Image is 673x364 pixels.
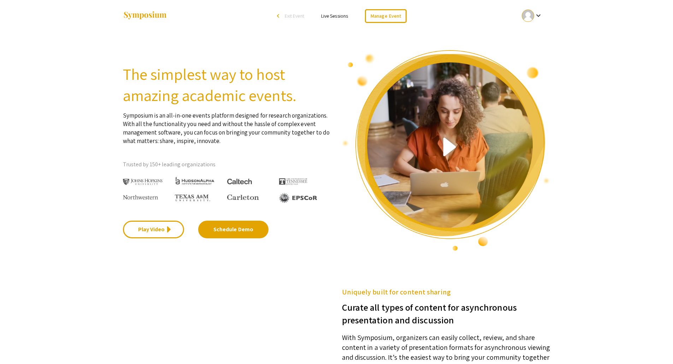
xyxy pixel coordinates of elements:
[5,332,30,359] iframe: Chat
[279,193,318,203] img: EPSCOR
[342,287,550,297] h5: Uniquely built for content sharing
[365,9,407,23] a: Manage Event
[514,8,550,24] button: Expand account dropdown
[123,179,163,185] img: Johns Hopkins University
[279,178,307,185] img: The University of Tennessee
[198,221,268,238] a: Schedule Demo
[175,177,215,185] img: HudsonAlpha
[534,11,543,20] mat-icon: Expand account dropdown
[123,221,184,238] a: Play Video
[342,297,550,326] h3: Curate all types of content for asynchronous presentation and discussion
[123,106,331,145] p: Symposium is an all-in-one events platform designed for research organizations. With all the func...
[123,195,158,199] img: Northwestern
[342,49,550,251] img: video overview of Symposium
[123,11,167,20] img: Symposium by ForagerOne
[123,64,331,106] h2: The simplest way to host amazing academic events.
[227,195,259,200] img: Carleton
[175,195,210,202] img: Texas A&M University
[123,159,331,170] p: Trusted by 150+ leading organizations
[321,13,348,19] a: Live Sessions
[277,14,281,18] div: arrow_back_ios
[285,13,304,19] span: Exit Event
[227,179,252,185] img: Caltech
